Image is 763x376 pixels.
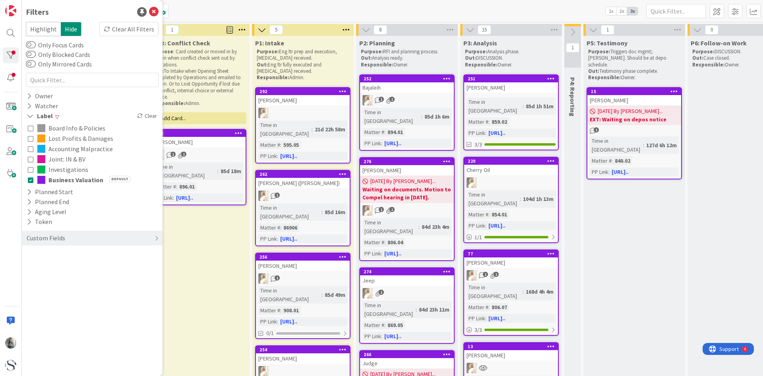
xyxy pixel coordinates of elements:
div: 3/3 [464,325,558,335]
div: 840.02 [613,156,632,165]
div: Owner [26,91,54,101]
div: 220Cherry Oil [464,158,558,175]
span: 3x [627,7,638,15]
div: [PERSON_NAME] [256,261,350,271]
span: 2x [616,7,627,15]
p: Admin. [153,100,245,107]
div: 274Jeep [360,268,454,286]
div: 276 [364,159,454,164]
span: P5: Testimony [587,39,627,47]
span: : [321,290,323,299]
span: Business Valuation [48,175,103,185]
div: PP Link [362,249,381,258]
span: 0/1 [266,329,274,337]
div: 84d 23h 11m [417,305,451,314]
div: Matter # [590,156,612,165]
button: Lost Profits & Damages [28,133,157,144]
span: 1 [181,152,186,157]
div: 85d 1h 6m [422,112,451,121]
div: Matter # [467,117,488,126]
div: Time in [GEOGRAPHIC_DATA] [258,203,321,221]
a: [URL].. [488,315,505,322]
span: : [280,306,281,315]
div: 908.01 [281,306,301,315]
div: KS [360,205,454,216]
div: PP Link [258,152,277,160]
a: 256[PERSON_NAME]KSTime in [GEOGRAPHIC_DATA]:85d 49mMatter #:908.01PP Link:[URL]..0/1 [255,253,351,339]
a: [URL].. [612,168,629,175]
a: 262[PERSON_NAME] ([PERSON_NAME])KSTime in [GEOGRAPHIC_DATA]:85d 16mMatter #:86906PP Link:[URL].. [255,170,351,246]
div: [PERSON_NAME] [464,257,558,268]
a: [URL].. [176,194,193,201]
span: 1 [275,193,280,198]
div: Matter # [258,140,280,149]
div: PP Link [590,168,608,176]
div: Time in [GEOGRAPHIC_DATA] [590,136,643,154]
a: 292[PERSON_NAME]KSTime in [GEOGRAPHIC_DATA]:21d 22h 58mMatter #:595.05PP Link:[URL].. [255,87,351,164]
strong: Responsible: [257,74,289,81]
div: 85d 16m [323,208,347,216]
div: 77 [464,250,558,257]
div: 806.07 [490,303,509,312]
img: KS [258,108,269,118]
div: PP Link [258,317,277,326]
div: KS [464,270,558,281]
div: 292[PERSON_NAME] [256,88,350,105]
strong: Responsible: [361,61,393,68]
div: 806.04 [385,238,405,247]
div: Time in [GEOGRAPHIC_DATA] [154,162,217,180]
div: 4 [41,3,43,10]
p: Analysis ready. [361,55,453,61]
div: 256[PERSON_NAME] [256,253,350,271]
button: Joint: IN & BV [28,154,157,164]
a: 252BajaleihKSTime in [GEOGRAPHIC_DATA]:85d 1h 6mMatter #:894.01PP Link:[URL].. [359,74,455,151]
div: [PERSON_NAME] ([PERSON_NAME]) [256,178,350,188]
div: 274 [364,269,454,275]
p: RFI and planning process. [361,49,453,55]
span: 1 [389,207,395,212]
a: [URL].. [488,129,505,136]
span: : [277,152,278,160]
div: KS [360,288,454,298]
span: : [173,193,174,202]
input: Quick Filter... [26,73,159,87]
img: KS [467,270,477,281]
div: [PERSON_NAME] [256,353,350,364]
span: Lost Profits & Damages [48,133,113,144]
div: Matter # [467,303,488,312]
div: Time in [GEOGRAPHIC_DATA] [258,286,321,304]
a: 77[PERSON_NAME]KSTime in [GEOGRAPHIC_DATA]:168d 4h 4mMatter #:806.07PP Link:[URL]..3/3 [463,249,559,336]
span: : [612,156,613,165]
span: 1x [606,7,616,15]
span: : [277,317,278,326]
strong: Purpose [153,48,173,55]
div: Time in [GEOGRAPHIC_DATA] [362,218,418,236]
div: 77 [468,251,558,257]
div: 13[PERSON_NAME] [464,343,558,360]
span: : [176,182,177,191]
div: KS [464,363,558,373]
div: Matter # [362,128,384,136]
span: 3/3 [474,140,482,149]
div: KS [152,150,246,160]
div: 859.02 [490,117,509,126]
div: 85d 49m [323,290,347,299]
div: 252 [360,75,454,82]
div: Label [26,111,54,121]
div: Time in [GEOGRAPHIC_DATA] [467,283,523,300]
strong: Responsible: [692,61,725,68]
p: To Intake when Opening Sheet completed by Operations and emailed to Admin. Or to Lost Opportunity... [153,68,245,100]
div: Filters [26,6,49,18]
span: Accounting Malpractice [48,144,113,154]
p: Triggers doc mgmt; [PERSON_NAME]. Should be at depo schedule. [588,49,680,68]
span: : [321,208,323,216]
span: : [485,314,486,323]
a: [URL].. [280,235,297,242]
div: [PERSON_NAME] [360,165,454,175]
label: Only Blocked Cards [26,50,90,59]
div: [PERSON_NAME] [464,82,558,93]
div: 292 [259,89,350,94]
div: 292 [256,88,350,95]
div: 262[PERSON_NAME] ([PERSON_NAME]) [256,171,350,188]
span: P2: Planning [359,39,395,47]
